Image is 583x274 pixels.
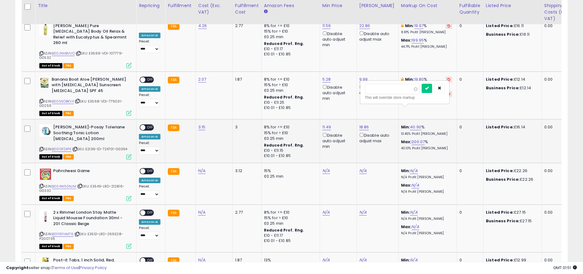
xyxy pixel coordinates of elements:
[322,124,331,130] a: 11.49
[235,168,257,174] div: 3.12
[322,209,330,216] a: N/A
[459,168,479,174] div: 0
[322,168,330,174] a: N/A
[235,124,257,130] div: 3
[486,176,520,182] b: Business Price:
[447,24,450,27] i: Revert to store-level Min Markup
[486,23,514,29] b: Listed Price:
[139,39,160,53] div: Preset:
[486,32,537,37] div: £16.11
[359,168,367,174] a: N/A
[198,209,206,216] a: N/A
[39,111,62,116] span: All listings that are currently out of stock and unavailable for purchase on Amazon
[544,23,574,29] div: 0.00
[359,30,394,42] div: Disable auto adjust max
[264,105,315,111] div: £10.01 - £10.85
[168,124,179,131] small: FBA
[39,77,50,89] img: 41r5pdMO9fL._SL40_.jpg
[52,77,126,95] b: Banana Boat Aloe [PERSON_NAME] with [MEDICAL_DATA] Sunscreen [MEDICAL_DATA] SPF 45
[486,209,514,215] b: Listed Price:
[412,37,424,43] a: 199.95
[544,77,574,82] div: 0.00
[414,76,424,83] a: 19.80
[39,99,123,108] span: | SKU: E3568-VDI-779031-G0259
[52,99,74,104] a: B0055OBKV4
[322,132,352,150] div: Disable auto adjust min
[264,9,268,14] small: Amazon Fees.
[401,124,410,130] b: Min:
[198,168,206,174] a: N/A
[39,210,132,248] div: ASIN:
[198,23,207,29] a: 4.26
[405,76,414,82] b: Min:
[6,265,29,271] strong: Copyright
[359,76,368,83] a: 9.99
[39,232,123,241] span: | SKU: E3551-LRD-269328-P2G0736
[410,124,421,130] a: 40.90
[486,31,520,37] b: Business Price:
[412,139,425,145] a: 200.07
[401,182,412,188] b: Max:
[80,265,107,271] a: Privacy Policy
[52,51,75,56] a: B00JNHBVUO
[139,134,160,139] div: Amazon AI
[410,209,417,216] a: N/A
[486,124,514,130] b: Listed Price:
[544,124,574,130] div: 0.00
[359,84,394,96] div: Disable auto adjust max
[264,34,315,40] div: £0.25 min
[198,2,230,15] div: Cost (Exc. VAT)
[264,153,315,159] div: £10.01 - £10.85
[401,37,412,43] b: Max:
[544,168,574,174] div: 0.00
[139,93,160,107] div: Preset:
[139,86,160,92] div: Amazon AI
[264,143,304,148] b: Reduced Prof. Rng.
[264,95,304,100] b: Reduced Prof. Rng.
[322,23,331,29] a: 11.59
[39,168,132,200] div: ASIN:
[486,77,537,82] div: £12.14
[486,168,537,174] div: £22.26
[486,210,537,215] div: £27.15
[139,2,163,9] div: Repricing
[139,219,160,225] div: Amazon AI
[53,23,128,47] b: [PERSON_NAME] Pure [MEDICAL_DATA] Body Oil Relax & Relief with Eucalyptus & Spearmint 260 ml
[264,233,315,238] div: £10 - £11.17
[486,85,520,91] b: Business Price:
[168,77,179,83] small: FBA
[486,2,539,9] div: Listed Price
[63,196,74,201] span: FBA
[264,174,315,179] div: £0.25 min
[264,228,304,233] b: Reduced Prof. Rng.
[53,168,128,175] b: Pahrcheesi Game
[401,231,452,236] p: N/A Profit [PERSON_NAME]
[486,218,520,224] b: Business Price:
[401,24,404,28] i: This overrides the store level min markup for this listing
[412,224,419,230] a: N/A
[63,244,74,249] span: FBA
[145,77,155,82] span: OFF
[414,23,424,29] a: 19.97
[39,184,124,193] span: | SKU: E3549-LRD-212816-G0332
[264,210,315,215] div: 8% for <= £10
[63,111,74,116] span: FBA
[139,226,160,240] div: Preset:
[359,2,396,9] div: [PERSON_NAME]
[486,168,514,174] b: Listed Price:
[359,209,367,216] a: N/A
[322,76,331,83] a: 5.28
[235,210,257,215] div: 2.77
[401,124,452,136] div: %
[264,88,315,93] div: £0.25 min
[39,51,123,60] span: | SKU: E3569-VDI-107779-G0532
[553,265,577,271] span: 2025-08-14 01:51 GMT
[401,45,452,49] p: 44.71% Profit [PERSON_NAME]
[198,124,206,130] a: 3.15
[72,147,128,151] span: | SKU: E2136-ID-724701-G0394
[39,168,52,180] img: 51ByjajT7dL._SL40_.jpg
[6,265,107,271] div: seller snap | |
[459,2,481,15] div: Fulfillable Quantity
[486,85,537,91] div: £12.14
[264,100,315,105] div: £10 - £11.25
